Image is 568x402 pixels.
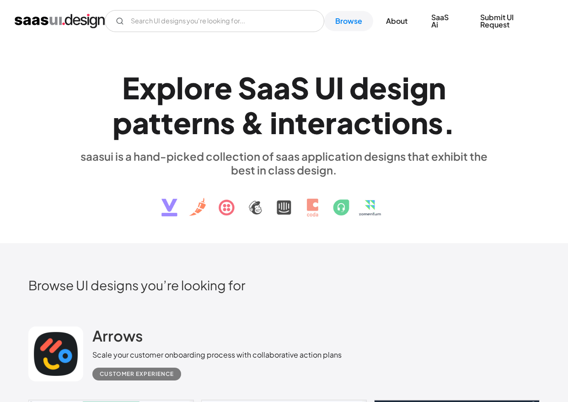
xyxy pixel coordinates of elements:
input: Search UI designs you're looking for... [105,10,324,32]
div: Scale your customer onboarding process with collaborative action plans [92,349,342,360]
a: SaaS Ai [420,7,467,35]
a: Arrows [92,326,143,349]
div: Customer Experience [100,369,174,380]
div: saasui is a hand-picked collection of saas application designs that exhibit the best in class des... [74,149,494,177]
img: text, icon, saas logo [145,177,423,224]
a: About [375,11,418,31]
h2: Arrows [92,326,143,345]
a: Browse [324,11,373,31]
h2: Browse UI designs you’re looking for [28,277,540,293]
a: Submit UI Request [469,7,553,35]
h1: Explore SaaS UI design patterns & interactions. [74,70,494,141]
